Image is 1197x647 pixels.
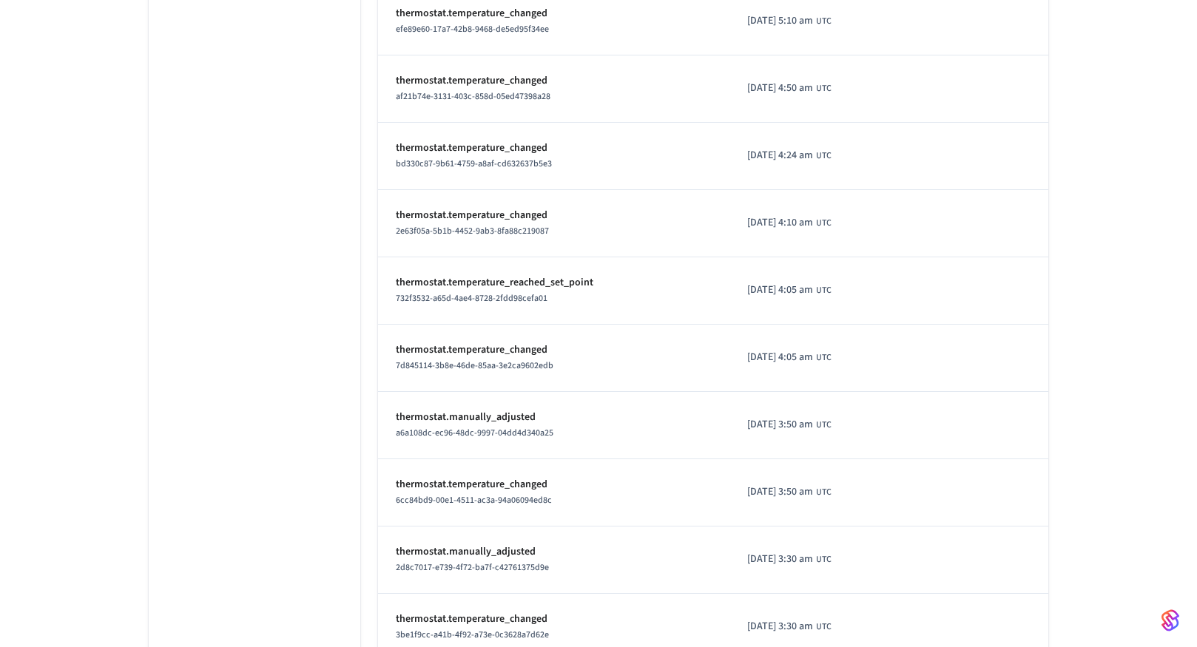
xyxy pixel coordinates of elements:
span: UTC [816,284,832,297]
p: thermostat.temperature_changed [396,73,712,89]
span: UTC [816,149,832,163]
span: UTC [816,217,832,230]
span: af21b74e-3131-403c-858d-05ed47398a28 [396,90,550,103]
span: efe89e60-17a7-42b8-9468-de5ed95f34ee [396,23,549,35]
span: 3be1f9cc-a41b-4f92-a73e-0c3628a7d62e [396,629,549,641]
span: UTC [816,351,832,365]
span: [DATE] 4:10 am [747,215,813,231]
span: UTC [816,553,832,566]
span: [DATE] 5:10 am [747,13,813,29]
p: thermostat.temperature_changed [396,208,712,223]
span: 6cc84bd9-00e1-4511-ac3a-94a06094ed8c [396,494,552,507]
span: UTC [816,15,832,28]
span: [DATE] 3:50 am [747,484,813,500]
div: Africa/Abidjan [747,81,832,96]
div: Africa/Abidjan [747,215,832,231]
span: 2e63f05a-5b1b-4452-9ab3-8fa88c219087 [396,225,549,237]
div: Africa/Abidjan [747,619,832,634]
div: Africa/Abidjan [747,13,832,29]
span: [DATE] 4:24 am [747,148,813,163]
span: [DATE] 4:05 am [747,282,813,298]
p: thermostat.temperature_changed [396,612,712,627]
div: Africa/Abidjan [747,350,832,365]
p: thermostat.temperature_changed [396,342,712,358]
p: thermostat.manually_adjusted [396,410,712,425]
div: Africa/Abidjan [747,484,832,500]
span: [DATE] 3:30 am [747,619,813,634]
span: 2d8c7017-e739-4f72-ba7f-c42761375d9e [396,561,549,574]
img: SeamLogoGradient.69752ec5.svg [1161,609,1179,632]
span: 732f3532-a65d-4ae4-8728-2fdd98cefa01 [396,292,547,305]
p: thermostat.temperature_changed [396,6,712,21]
div: Africa/Abidjan [747,417,832,433]
p: thermostat.temperature_changed [396,477,712,492]
span: [DATE] 3:30 am [747,552,813,567]
div: Africa/Abidjan [747,148,832,163]
span: a6a108dc-ec96-48dc-9997-04dd4d340a25 [396,427,553,439]
p: thermostat.temperature_reached_set_point [396,275,712,291]
span: 7d845114-3b8e-46de-85aa-3e2ca9602edb [396,359,553,372]
span: UTC [816,419,832,432]
span: UTC [816,620,832,634]
div: Africa/Abidjan [747,282,832,298]
span: [DATE] 3:50 am [747,417,813,433]
span: [DATE] 4:50 am [747,81,813,96]
span: UTC [816,82,832,95]
span: [DATE] 4:05 am [747,350,813,365]
div: Africa/Abidjan [747,552,832,567]
p: thermostat.manually_adjusted [396,544,712,560]
span: bd330c87-9b61-4759-a8af-cd632637b5e3 [396,157,552,170]
p: thermostat.temperature_changed [396,140,712,156]
span: UTC [816,486,832,499]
